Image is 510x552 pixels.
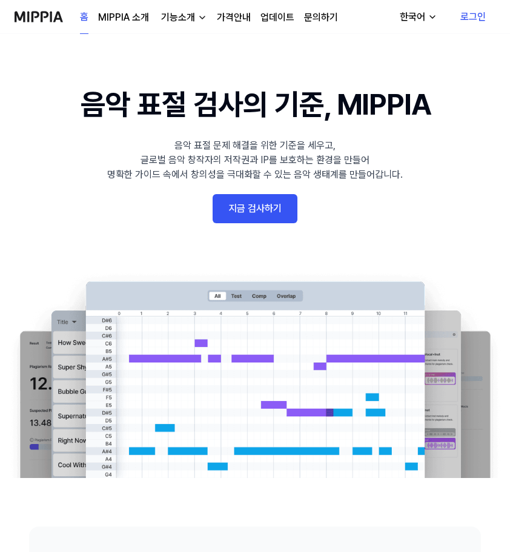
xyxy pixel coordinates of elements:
div: 한국어 [397,10,428,24]
a: MIPPIA 소개 [98,10,149,25]
div: 기능소개 [159,10,197,25]
a: 업데이트 [260,10,294,25]
a: 홈 [80,1,88,34]
a: 문의하기 [304,10,338,25]
a: 가격안내 [217,10,251,25]
img: down [197,13,207,22]
button: 기능소개 [159,10,207,25]
button: 한국어 [390,5,445,29]
a: 지금 검사하기 [213,194,297,223]
div: 음악 표절 문제 해결을 위한 기준을 세우고, 글로벌 음악 창작자의 저작권과 IP를 보호하는 환경을 만들어 명확한 가이드 속에서 창의성을 극대화할 수 있는 음악 생태계를 만들어... [107,138,403,182]
h1: 음악 표절 검사의 기준, MIPPIA [81,82,430,126]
